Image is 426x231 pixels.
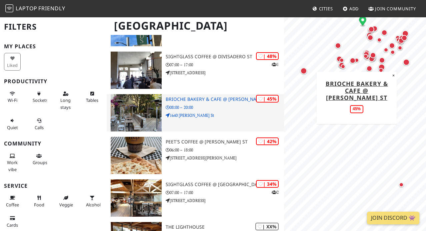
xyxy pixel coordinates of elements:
div: | 42% [256,137,279,145]
div: Map marker [367,25,376,34]
div: Map marker [362,50,371,59]
div: 45% [350,105,363,113]
span: Join Community [375,6,416,12]
button: Coffee [4,192,21,210]
div: Map marker [378,56,386,65]
span: Video/audio calls [35,124,44,130]
div: Map marker [397,36,406,45]
button: Quiet [4,115,21,133]
div: Map marker [380,28,389,37]
div: Map marker [370,24,379,33]
div: Map marker [396,43,404,51]
a: Cities [310,3,336,15]
div: Map marker [367,55,376,63]
img: LaptopFriendly [5,4,13,12]
button: Groups [31,150,47,168]
span: Food [34,202,44,208]
div: | XX% [255,223,279,230]
a: LaptopFriendly LaptopFriendly [5,3,65,15]
span: Friendly [38,5,65,12]
img: Sightglass Coffee @ 7th Street [111,179,162,217]
div: Map marker [382,46,390,54]
div: Map marker [388,41,396,50]
p: 1640 [PERSON_NAME] St [166,112,284,118]
div: Map marker [396,37,405,46]
button: Long stays [57,88,74,113]
h3: Brioche Bakery & Cafe @ [PERSON_NAME] St [166,97,284,102]
button: Food [31,192,47,210]
p: [STREET_ADDRESS] [166,197,284,204]
div: Map marker [394,36,402,44]
span: Work-friendly tables [86,97,98,103]
div: Map marker [362,49,371,57]
a: Peet's Coffee @ Broderick St | 42% Peet's Coffee @ [PERSON_NAME] St 06:00 – 18:00 [STREET_ADDRESS... [107,137,284,174]
div: Map marker [366,33,375,42]
button: Tables [84,88,101,106]
p: [STREET_ADDRESS] [166,70,284,76]
div: Map marker [335,55,344,63]
span: Alcohol [86,202,101,208]
button: Sockets [31,88,47,106]
h1: [GEOGRAPHIC_DATA] [109,17,283,35]
div: Map marker [366,32,374,40]
span: Stable Wi-Fi [8,97,17,103]
div: Map marker [398,34,407,43]
div: | 34% [256,180,279,188]
button: Close popup [390,72,397,79]
p: 1 [272,61,279,68]
div: Map marker [334,41,342,50]
span: Quiet [7,124,18,130]
button: Veggie [57,192,74,210]
p: [STREET_ADDRESS][PERSON_NAME] [166,155,284,161]
div: Map marker [366,25,376,35]
span: Credit cards [7,222,18,228]
span: Group tables [33,159,47,165]
div: Map marker [400,34,409,42]
a: Brioche Bakery & Cafe @ Haight St | 45% Brioche Bakery & Cafe @ [PERSON_NAME] St 08:00 – 20:00 16... [107,94,284,131]
div: | 48% [256,52,279,60]
span: Laptop [16,5,37,12]
h3: Productivity [4,78,103,85]
div: Map marker [389,48,397,56]
span: Power sockets [33,97,48,103]
button: Calls [31,115,47,133]
a: Sightglass Coffee @ 7th Street | 34% 2 Sightglass Coffee @ [GEOGRAPHIC_DATA] 07:00 – 17:00 [STREE... [107,179,284,217]
img: Sightglass Coffee @ Divisadero St [111,52,162,89]
h3: Community [4,140,103,147]
div: Map marker [337,61,346,70]
button: Work vibe [4,150,21,175]
div: Map marker [377,66,385,74]
div: Map marker [359,16,366,27]
div: Map marker [375,36,383,44]
a: Sightglass Coffee @ Divisadero St | 48% 1 Sightglass Coffee @ Divisadero St 07:00 – 17:00 [STREET... [107,52,284,89]
div: Map marker [338,56,346,64]
div: Map marker [401,29,410,38]
a: Add [340,3,362,15]
h3: Service [4,183,103,189]
div: Map marker [402,58,411,67]
div: Map marker [362,52,370,60]
h3: The Lighthouse [166,224,284,230]
div: Map marker [362,49,371,58]
button: Wi-Fi [4,88,21,106]
span: Coffee [6,202,19,208]
div: Map marker [348,56,357,65]
div: Map marker [299,66,308,76]
div: Map marker [396,44,404,52]
span: Long stays [60,97,71,110]
p: 2 [272,189,279,195]
img: Brioche Bakery & Cafe @ Haight St [111,94,162,131]
div: Map marker [337,62,345,70]
div: Map marker [365,64,374,73]
h3: Peet's Coffee @ [PERSON_NAME] St [166,139,284,145]
h3: Sightglass Coffee @ Divisadero St [166,54,284,60]
div: Map marker [339,63,347,71]
h2: Filters [4,17,103,37]
p: 06:00 – 18:00 [166,147,284,153]
span: Cities [319,6,333,12]
a: Join Community [366,3,419,15]
div: Map marker [365,31,374,40]
button: Alcohol [84,192,101,210]
h3: My Places [4,43,103,50]
div: | 45% [256,95,279,103]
